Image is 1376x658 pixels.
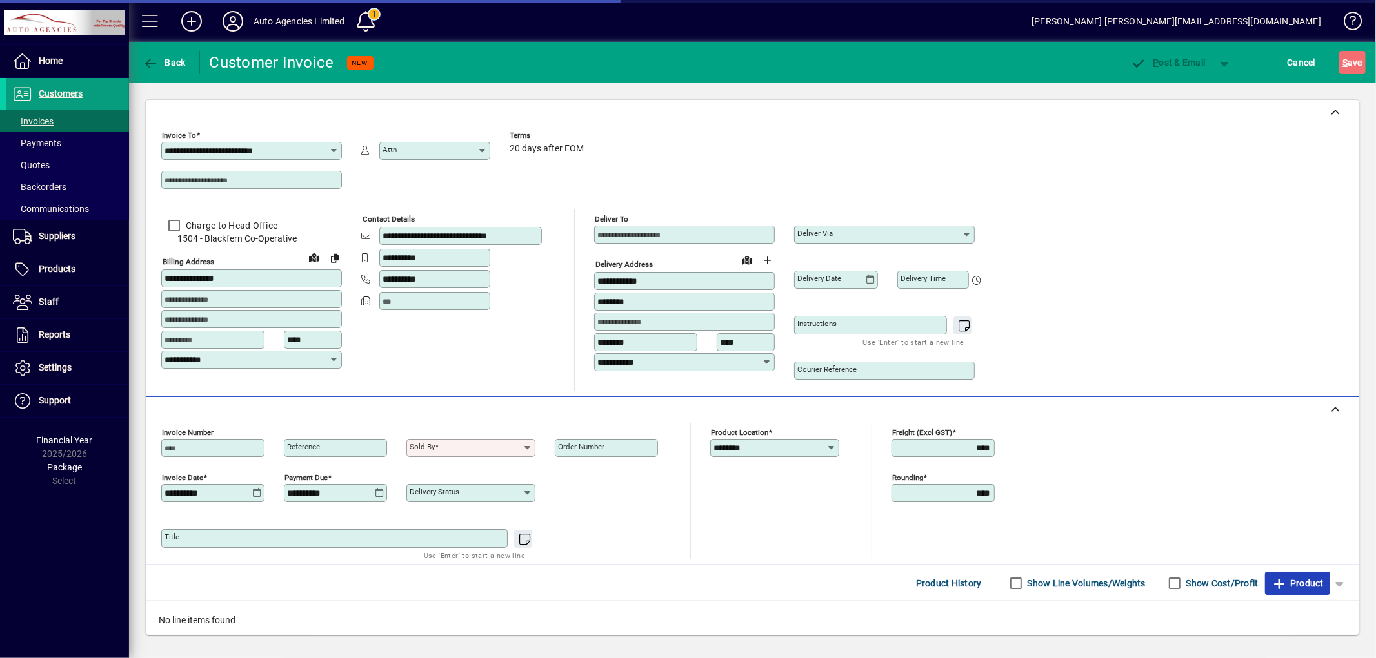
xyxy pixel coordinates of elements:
[595,215,628,224] mat-label: Deliver To
[1339,51,1366,74] button: Save
[6,176,129,198] a: Backorders
[143,57,186,68] span: Back
[410,442,435,451] mat-label: Sold by
[352,59,368,67] span: NEW
[13,182,66,192] span: Backorders
[39,296,59,307] span: Staff
[1342,52,1362,73] span: ave
[1184,577,1259,590] label: Show Cost/Profit
[284,473,328,482] mat-label: Payment due
[1284,51,1319,74] button: Cancel
[39,329,70,340] span: Reports
[797,319,837,328] mat-label: Instructions
[797,229,833,238] mat-label: Deliver via
[797,365,857,374] mat-label: Courier Reference
[39,362,72,373] span: Settings
[6,385,129,417] a: Support
[183,219,277,232] label: Charge to Head Office
[13,160,50,170] span: Quotes
[39,88,83,99] span: Customers
[39,264,75,274] span: Products
[6,132,129,154] a: Payments
[1265,572,1330,595] button: Product
[129,51,200,74] app-page-header-button: Back
[6,154,129,176] a: Quotes
[510,144,584,154] span: 20 days after EOM
[39,395,71,405] span: Support
[757,250,778,271] button: Choose address
[304,247,324,267] a: View on map
[1288,52,1316,73] span: Cancel
[410,487,459,496] mat-label: Delivery status
[797,274,841,283] mat-label: Delivery date
[13,116,54,126] span: Invoices
[6,198,129,220] a: Communications
[383,145,397,154] mat-label: Attn
[901,274,946,283] mat-label: Delivery time
[47,462,82,472] span: Package
[37,435,93,445] span: Financial Year
[287,442,320,451] mat-label: Reference
[162,131,196,140] mat-label: Invoice To
[162,428,214,437] mat-label: Invoice number
[254,11,345,32] div: Auto Agencies Limited
[558,442,604,451] mat-label: Order number
[39,231,75,241] span: Suppliers
[165,532,179,541] mat-label: Title
[916,573,982,594] span: Product History
[1124,51,1212,74] button: Post & Email
[6,352,129,384] a: Settings
[146,601,1359,640] div: No line items found
[6,286,129,318] a: Staff
[510,131,587,140] span: Terms
[1153,57,1159,68] span: P
[424,548,525,563] mat-hint: Use 'Enter' to start a new line
[1334,3,1360,44] a: Knowledge Base
[711,428,768,437] mat-label: Product location
[324,247,345,268] button: Copy to Delivery address
[737,249,757,270] a: View on map
[863,334,964,349] mat-hint: Use 'Enter' to start a new line
[1271,573,1324,594] span: Product
[210,52,334,73] div: Customer Invoice
[1131,57,1206,68] span: ost & Email
[892,428,952,437] mat-label: Freight (excl GST)
[161,232,342,246] span: 1504 - Blackfern Co-Operative
[6,45,129,77] a: Home
[139,51,189,74] button: Back
[162,473,203,482] mat-label: Invoice date
[6,220,129,253] a: Suppliers
[6,253,129,285] a: Products
[1342,57,1348,68] span: S
[911,572,987,595] button: Product History
[13,138,61,148] span: Payments
[171,10,212,33] button: Add
[39,55,63,66] span: Home
[1025,577,1146,590] label: Show Line Volumes/Weights
[1032,11,1321,32] div: [PERSON_NAME] [PERSON_NAME][EMAIL_ADDRESS][DOMAIN_NAME]
[892,473,923,482] mat-label: Rounding
[212,10,254,33] button: Profile
[6,319,129,351] a: Reports
[6,110,129,132] a: Invoices
[13,204,89,214] span: Communications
